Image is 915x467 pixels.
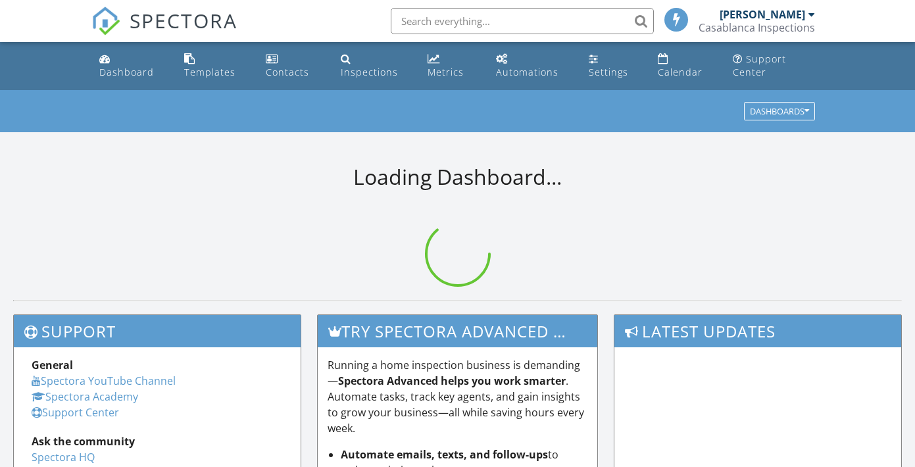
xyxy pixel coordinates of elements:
[422,47,480,85] a: Metrics
[94,47,168,85] a: Dashboard
[32,389,138,404] a: Spectora Academy
[184,66,235,78] div: Templates
[179,47,250,85] a: Templates
[130,7,237,34] span: SPECTORA
[589,66,628,78] div: Settings
[91,7,120,36] img: The Best Home Inspection Software - Spectora
[260,47,326,85] a: Contacts
[341,447,548,462] strong: Automate emails, texts, and follow-ups
[496,66,558,78] div: Automations
[391,8,654,34] input: Search everything...
[266,66,309,78] div: Contacts
[32,405,119,420] a: Support Center
[658,66,703,78] div: Calendar
[341,66,398,78] div: Inspections
[653,47,717,85] a: Calendar
[318,315,597,347] h3: Try spectora advanced [DATE]
[728,47,821,85] a: Support Center
[733,53,786,78] div: Support Center
[32,374,176,388] a: Spectora YouTube Channel
[32,450,95,464] a: Spectora HQ
[32,433,283,449] div: Ask the community
[14,315,301,347] h3: Support
[720,8,805,21] div: [PERSON_NAME]
[99,66,154,78] div: Dashboard
[328,357,587,436] p: Running a home inspection business is demanding— . Automate tasks, track key agents, and gain ins...
[699,21,815,34] div: Casablanca Inspections
[491,47,573,85] a: Automations (Basic)
[335,47,411,85] a: Inspections
[583,47,642,85] a: Settings
[428,66,464,78] div: Metrics
[32,358,73,372] strong: General
[338,374,566,388] strong: Spectora Advanced helps you work smarter
[750,107,809,116] div: Dashboards
[91,18,237,45] a: SPECTORA
[744,103,815,121] button: Dashboards
[614,315,901,347] h3: Latest Updates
